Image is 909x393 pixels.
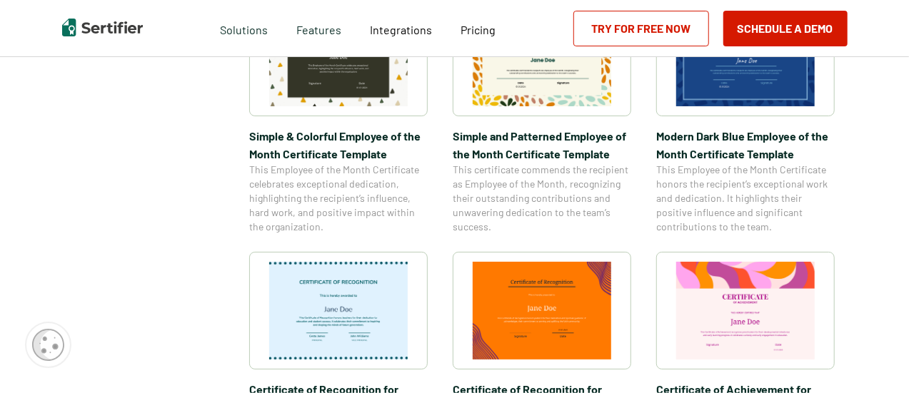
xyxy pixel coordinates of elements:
[249,127,428,163] span: Simple & Colorful Employee of the Month Certificate Template
[723,11,848,46] button: Schedule a Demo
[573,11,709,46] a: Try for Free Now
[249,163,428,234] span: This Employee of the Month Certificate celebrates exceptional dedication, highlighting the recipi...
[32,329,64,361] img: Cookie Popup Icon
[461,19,496,37] a: Pricing
[269,262,408,359] img: Certificate of Recognition for Teachers Template
[461,23,496,36] span: Pricing
[473,9,611,106] img: Simple and Patterned Employee of the Month Certificate Template
[453,163,631,234] span: This certificate commends the recipient as Employee of the Month, recognizing their outstanding c...
[656,163,835,234] span: This Employee of the Month Certificate honors the recipient’s exceptional work and dedication. It...
[473,262,611,359] img: Certificate of Recognition for Pastor
[269,9,408,106] img: Simple & Colorful Employee of the Month Certificate Template
[220,19,268,37] span: Solutions
[838,325,909,393] iframe: Chat Widget
[370,23,432,36] span: Integrations
[453,127,631,163] span: Simple and Patterned Employee of the Month Certificate Template
[62,19,143,36] img: Sertifier | Digital Credentialing Platform
[370,19,432,37] a: Integrations
[676,262,815,359] img: Certificate of Achievement for Preschool Template
[676,9,815,106] img: Modern Dark Blue Employee of the Month Certificate Template
[656,127,835,163] span: Modern Dark Blue Employee of the Month Certificate Template
[296,19,341,37] span: Features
